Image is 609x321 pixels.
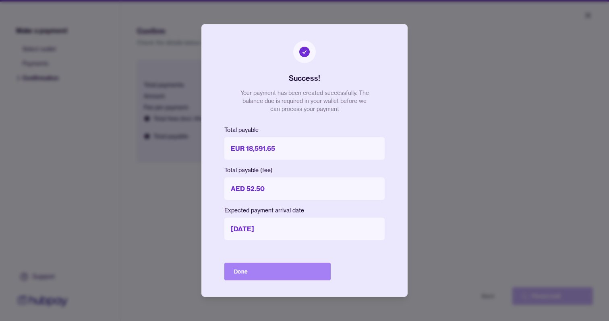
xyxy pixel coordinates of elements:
[224,137,385,160] p: EUR 18,591.65
[224,263,331,280] button: Done
[224,206,385,214] p: Expected payment arrival date
[224,166,385,174] p: Total payable (fee)
[224,126,385,134] p: Total payable
[240,89,369,113] p: Your payment has been created successfully. The balance due is required in your wallet before we ...
[289,73,320,84] h2: Success!
[224,177,385,200] p: AED 52.50
[224,218,385,240] p: [DATE]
